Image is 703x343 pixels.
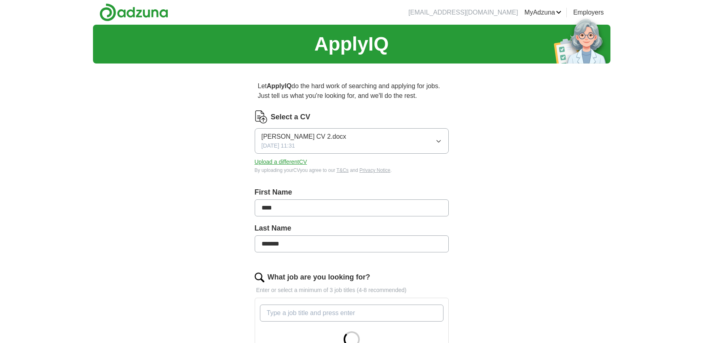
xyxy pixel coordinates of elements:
li: [EMAIL_ADDRESS][DOMAIN_NAME] [408,8,518,17]
a: MyAdzuna [524,8,562,17]
span: [DATE] 11:31 [262,142,295,150]
img: CV Icon [255,110,268,123]
span: [PERSON_NAME] CV 2.docx [262,132,346,142]
label: First Name [255,187,449,198]
strong: ApplyIQ [267,83,291,89]
img: Adzuna logo [99,3,168,21]
p: Let do the hard work of searching and applying for jobs. Just tell us what you're looking for, an... [255,78,449,104]
h1: ApplyIQ [314,30,388,59]
p: Enter or select a minimum of 3 job titles (4-8 recommended) [255,286,449,294]
label: Last Name [255,223,449,234]
button: Upload a differentCV [255,158,307,166]
label: What job are you looking for? [268,272,370,283]
a: Privacy Notice [359,167,391,173]
img: search.png [255,273,264,282]
a: T&Cs [336,167,348,173]
button: [PERSON_NAME] CV 2.docx[DATE] 11:31 [255,128,449,154]
a: Employers [573,8,604,17]
div: By uploading your CV you agree to our and . [255,167,449,174]
input: Type a job title and press enter [260,305,443,322]
label: Select a CV [271,112,310,123]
